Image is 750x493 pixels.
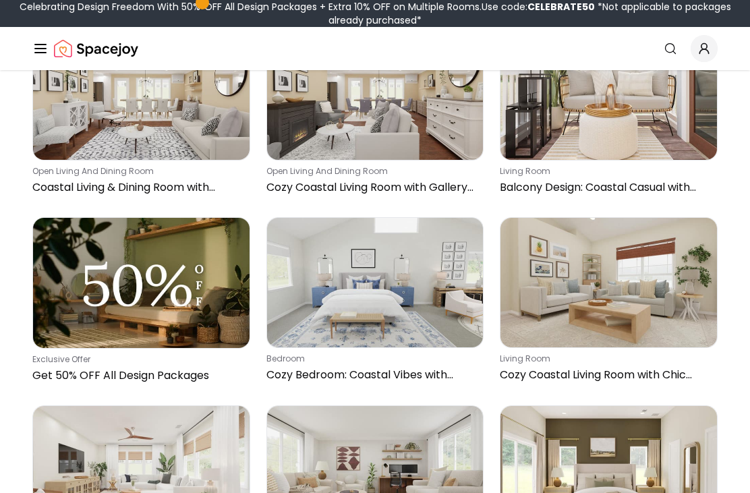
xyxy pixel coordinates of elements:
[267,30,484,159] img: Cozy Coastal Living Room with Gallery Wall
[32,217,250,389] a: Get 50% OFF All Design PackagesExclusive OfferGet 50% OFF All Design Packages
[32,179,245,196] p: Coastal Living & Dining Room with Gallery Wall
[500,166,712,177] p: living room
[500,367,712,383] p: Cozy Coastal Living Room with Chic Gallery Wall
[33,30,250,159] img: Coastal Living & Dining Room with Gallery Wall
[266,217,484,389] a: Cozy Bedroom: Coastal Vibes with Classic CharmbedroomCozy Bedroom: Coastal Vibes with Classic Charm
[500,217,718,389] a: Cozy Coastal Living Room with Chic Gallery Wallliving roomCozy Coastal Living Room with Chic Gall...
[500,218,717,347] img: Cozy Coastal Living Room with Chic Gallery Wall
[32,368,245,384] p: Get 50% OFF All Design Packages
[266,367,479,383] p: Cozy Bedroom: Coastal Vibes with Classic Charm
[54,35,138,62] a: Spacejoy
[54,35,138,62] img: Spacejoy Logo
[500,179,712,196] p: Balcony Design: Coastal Casual with Inviting Seating
[32,27,718,70] nav: Global
[500,353,712,364] p: living room
[500,29,718,200] a: Balcony Design: Coastal Casual with Inviting Seatingliving roomBalcony Design: Coastal Casual wit...
[32,29,250,200] a: Coastal Living & Dining Room with Gallery Wallopen living and dining roomCoastal Living & Dining ...
[266,166,479,177] p: open living and dining room
[33,218,250,348] img: Get 50% OFF All Design Packages
[266,179,479,196] p: Cozy Coastal Living Room with Gallery Wall
[267,218,484,347] img: Cozy Bedroom: Coastal Vibes with Classic Charm
[32,354,245,365] p: Exclusive Offer
[500,30,717,159] img: Balcony Design: Coastal Casual with Inviting Seating
[32,166,245,177] p: open living and dining room
[266,353,479,364] p: bedroom
[266,29,484,200] a: Cozy Coastal Living Room with Gallery Wallopen living and dining roomCozy Coastal Living Room wit...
